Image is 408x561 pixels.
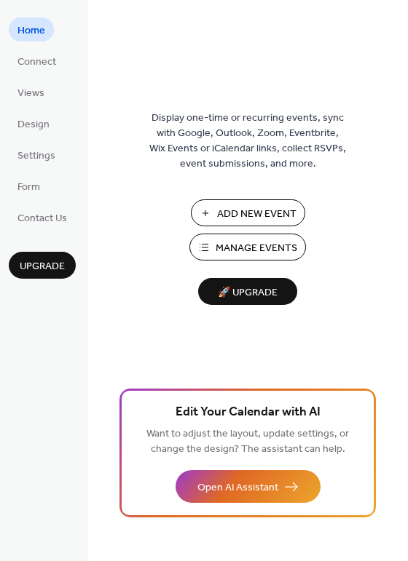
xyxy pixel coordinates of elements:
a: Home [9,17,54,41]
a: Connect [9,49,65,73]
span: Edit Your Calendar with AI [176,402,321,423]
button: Add New Event [191,199,305,226]
span: Want to adjust the layout, update settings, or change the design? The assistant can help. [146,424,349,459]
span: Open AI Assistant [197,480,278,496]
span: Contact Us [17,211,67,226]
a: Views [9,80,53,104]
a: Design [9,111,58,135]
span: Design [17,117,50,132]
span: Display one-time or recurring events, sync with Google, Outlook, Zoom, Eventbrite, Wix Events or ... [149,111,346,172]
span: Add New Event [217,207,297,222]
button: Manage Events [189,234,306,260]
a: Contact Us [9,205,76,229]
a: Settings [9,143,64,167]
span: Settings [17,148,55,164]
span: 🚀 Upgrade [207,283,289,303]
button: Open AI Assistant [176,470,321,503]
span: Home [17,23,45,39]
span: Upgrade [20,259,65,274]
span: Views [17,86,44,101]
span: Connect [17,55,56,70]
span: Manage Events [216,241,297,256]
a: Form [9,174,49,198]
button: 🚀 Upgrade [198,278,297,305]
span: Form [17,180,40,195]
button: Upgrade [9,252,76,279]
